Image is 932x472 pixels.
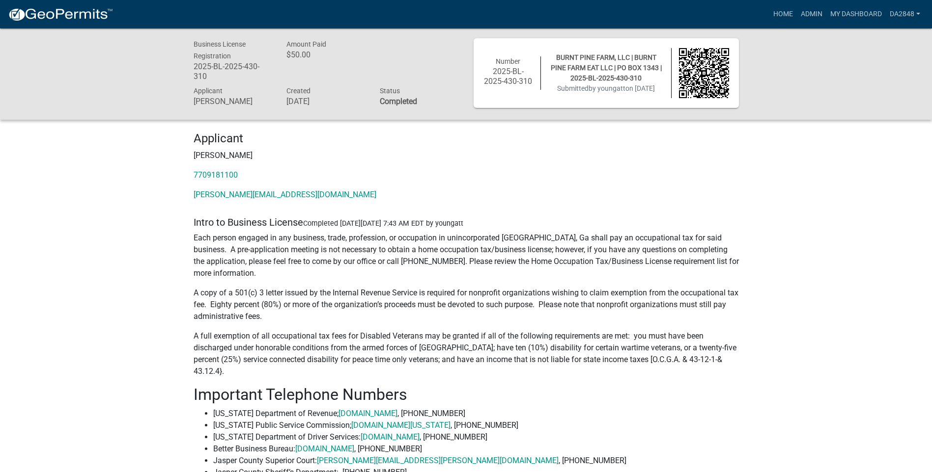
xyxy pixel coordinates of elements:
[213,443,739,455] li: Better Business Bureau: , [PHONE_NUMBER]
[194,62,272,80] h6: 2025-BL-2025-430-310
[679,48,729,98] img: QR code
[213,420,739,431] li: [US_STATE] Public Service Commission; , [PHONE_NUMBER]
[317,456,559,465] a: [PERSON_NAME][EMAIL_ADDRESS][PERSON_NAME][DOMAIN_NAME]
[496,57,520,65] span: Number
[194,131,739,146] h4: Applicant
[769,5,797,24] a: Home
[213,408,739,420] li: [US_STATE] Department of Revenue; , [PHONE_NUMBER]
[483,67,534,85] h6: 2025-BL-2025-430-310
[286,97,365,106] h6: [DATE]
[826,5,886,24] a: My Dashboard
[551,53,662,82] span: BURNT PINE FARM, LLC | BURNT PINE FARM EAT LLC | PO BOX 1343 | 2025-BL-2025-430-310
[194,170,238,180] a: 7709181100
[194,330,739,377] p: A full exemption of all occupational tax fees for Disabled Veterans may be granted if all of the ...
[303,219,463,228] span: Completed [DATE][DATE] 7:43 AM EDT by youngatt
[213,455,739,467] li: Jasper County Superior Court: , [PHONE_NUMBER]
[194,150,739,161] p: [PERSON_NAME]
[194,97,272,106] h6: [PERSON_NAME]
[351,420,451,430] a: [DOMAIN_NAME][US_STATE]
[194,287,739,322] p: A copy of a 501(c) 3 letter issued by the Internal Revenue Service is required for nonprofit orga...
[194,232,739,279] p: Each person engaged in any business, trade, profession, or occupation in unincorporated [GEOGRAPH...
[380,87,400,95] span: Status
[295,444,354,453] a: [DOMAIN_NAME]
[797,5,826,24] a: Admin
[194,385,739,404] h2: Important Telephone Numbers
[194,190,376,199] a: [PERSON_NAME][EMAIL_ADDRESS][DOMAIN_NAME]
[286,50,365,59] h6: $50.00
[361,432,420,442] a: [DOMAIN_NAME]
[286,40,326,48] span: Amount Paid
[589,84,625,92] span: by youngatt
[213,431,739,443] li: [US_STATE] Department of Driver Services: , [PHONE_NUMBER]
[339,409,397,418] a: [DOMAIN_NAME]
[380,97,417,106] strong: Completed
[194,216,739,228] h5: Intro to Business License
[194,40,246,60] span: Business License Registration
[886,5,924,24] a: da2848
[286,87,311,95] span: Created
[194,87,223,95] span: Applicant
[557,84,655,92] span: Submitted on [DATE]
